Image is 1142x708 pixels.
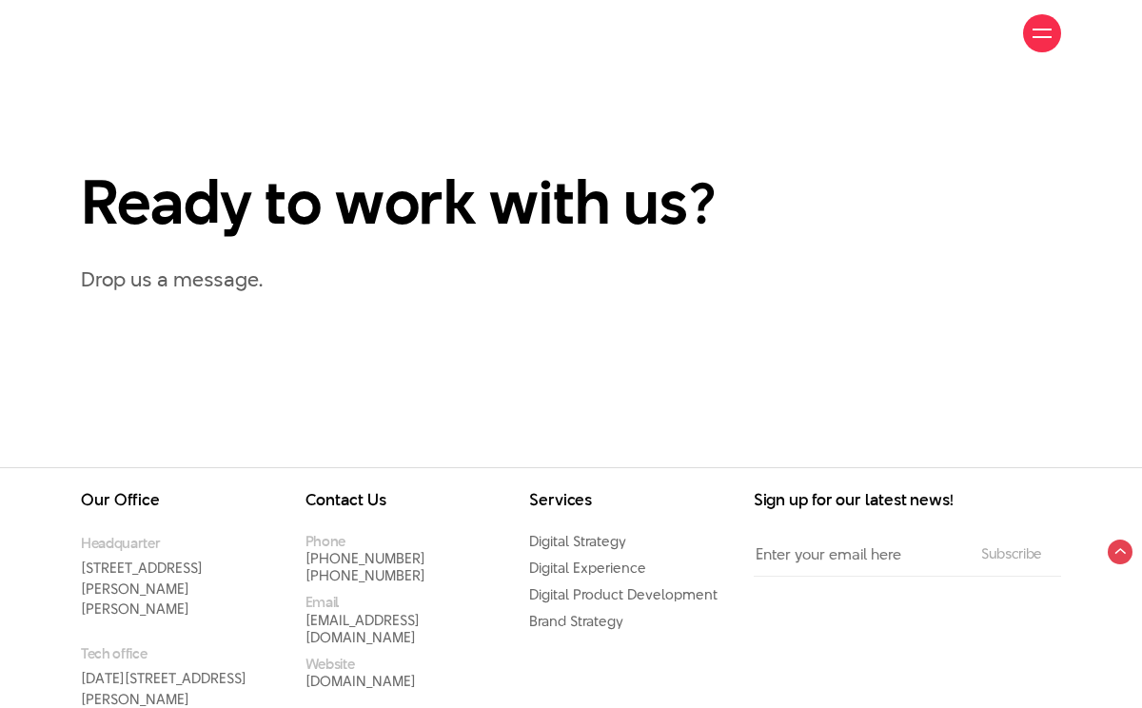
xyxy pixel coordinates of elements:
[529,584,718,604] a: Digital Product Development
[81,263,1061,296] p: Drop us a message.
[529,531,626,551] a: Digital Strategy
[305,654,355,674] small: Website
[975,546,1048,561] input: Subscribe
[529,492,725,508] h3: Services
[305,592,339,612] small: Email
[81,643,277,663] small: Tech office
[81,170,767,235] h2: Ready to work with us?
[305,492,502,508] h3: Contact Us
[305,610,420,647] a: [EMAIL_ADDRESS][DOMAIN_NAME]
[305,565,425,585] a: [PHONE_NUMBER]
[529,558,646,578] a: Digital Experience
[305,671,416,691] a: [DOMAIN_NAME]
[754,492,1061,508] h3: Sign up for our latest news!
[81,492,277,508] h3: Our Office
[81,533,277,619] p: [STREET_ADDRESS][PERSON_NAME][PERSON_NAME]
[305,531,345,551] small: Phone
[305,548,425,568] a: [PHONE_NUMBER]
[81,533,277,553] small: Headquarter
[529,611,623,631] a: Brand Strategy
[754,533,962,576] input: Enter your email here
